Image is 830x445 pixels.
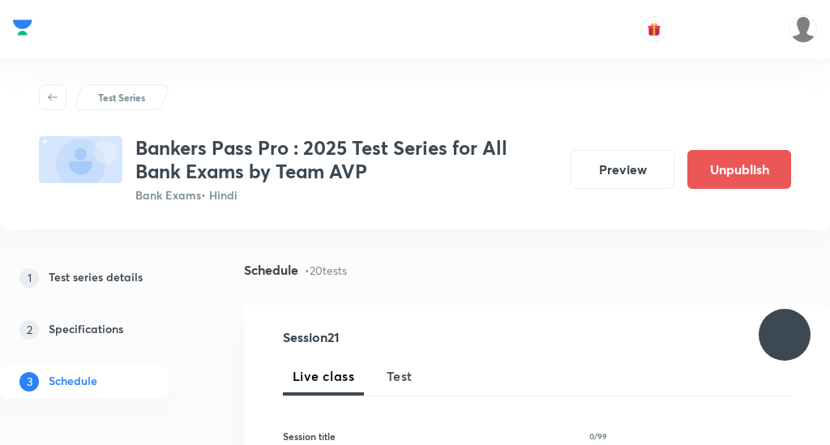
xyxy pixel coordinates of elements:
[19,372,39,392] p: 3
[641,16,667,42] button: avatar
[387,366,413,386] span: Test
[244,263,298,276] h4: Schedule
[293,366,354,386] span: Live class
[647,22,661,36] img: avatar
[283,331,545,344] h4: Session 21
[13,15,32,40] img: Company Logo
[687,150,791,189] button: Unpublish
[19,320,39,340] p: 2
[135,136,558,183] h3: Bankers Pass Pro : 2025 Test Series for All Bank Exams by Team AVP
[789,15,817,43] img: Piyush Mishra
[98,90,145,105] p: Test Series
[589,432,607,440] p: 0/99
[49,268,143,288] h5: Test series details
[49,372,97,392] h5: Schedule
[305,262,347,279] p: • 20 tests
[571,150,674,189] button: Preview
[283,429,336,443] h6: Session title
[775,325,794,344] img: ttu
[49,320,123,340] h5: Specifications
[19,268,39,288] p: 1
[39,136,122,183] img: fallback-thumbnail.png
[135,186,558,203] p: Bank Exams • Hindi
[13,15,32,44] a: Company Logo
